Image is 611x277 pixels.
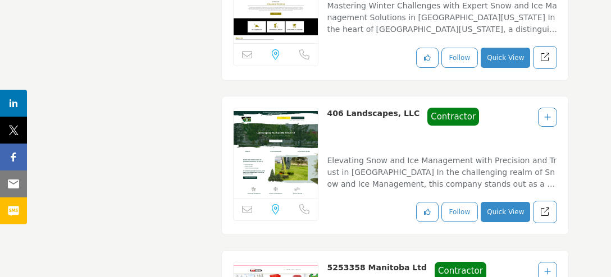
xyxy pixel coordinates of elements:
button: Quick View [481,202,530,222]
button: Like listing [416,48,439,68]
a: 406 Landscapes, LLC [327,109,420,118]
a: Elevating Snow and Ice Management with Precision and Trust in [GEOGRAPHIC_DATA] In the challengin... [327,148,557,192]
p: 406 Landscapes, LLC [327,108,420,145]
p: Elevating Snow and Ice Management with Precision and Trust in [GEOGRAPHIC_DATA] In the challengin... [327,155,557,192]
button: Like listing [416,202,439,222]
button: Quick View [481,48,530,68]
a: Add To List [544,113,551,122]
span: Contractor [427,108,479,126]
button: Follow [441,202,478,222]
img: 406 Landscapes, LLC [234,108,318,198]
button: Follow [441,48,478,68]
a: Redirect to listing [533,46,557,69]
a: Redirect to listing [533,201,557,224]
a: Add To List [544,267,551,276]
a: 5253358 Manitoba Ltd [327,263,427,272]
